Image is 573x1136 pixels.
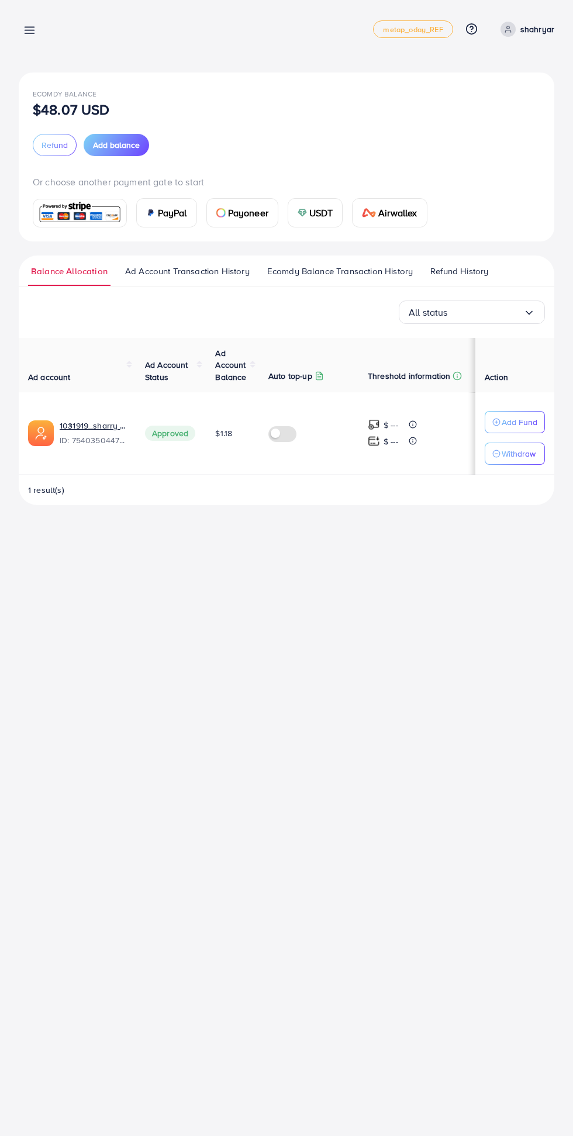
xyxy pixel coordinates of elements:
[136,198,197,227] a: cardPayPal
[33,134,77,156] button: Refund
[298,208,307,217] img: card
[146,208,156,217] img: card
[485,443,545,465] button: Withdraw
[60,420,126,447] div: <span class='underline'>1031919_sharry mughal_1755624852344</span></br>7540350447681863698
[28,484,64,496] span: 1 result(s)
[373,20,453,38] a: metap_oday_REF
[288,198,343,227] a: cardUSDT
[383,26,443,33] span: metap_oday_REF
[502,415,537,429] p: Add Fund
[409,303,448,322] span: All status
[384,418,398,432] p: $ ---
[448,303,523,322] input: Search for option
[33,175,540,189] p: Or choose another payment gate to start
[31,265,108,278] span: Balance Allocation
[28,371,71,383] span: Ad account
[28,420,54,446] img: ic-ads-acc.e4c84228.svg
[33,89,96,99] span: Ecomdy Balance
[384,434,398,448] p: $ ---
[362,208,376,217] img: card
[368,435,380,447] img: top-up amount
[485,411,545,433] button: Add Fund
[33,199,127,227] a: card
[215,427,232,439] span: $1.18
[520,22,554,36] p: shahryar
[368,419,380,431] img: top-up amount
[60,434,126,446] span: ID: 7540350447681863698
[309,206,333,220] span: USDT
[352,198,427,227] a: cardAirwallex
[215,347,246,383] span: Ad Account Balance
[267,265,413,278] span: Ecomdy Balance Transaction History
[84,134,149,156] button: Add balance
[430,265,488,278] span: Refund History
[158,206,187,220] span: PayPal
[60,420,126,431] a: 1031919_sharry mughal_1755624852344
[378,206,417,220] span: Airwallex
[206,198,278,227] a: cardPayoneer
[93,139,140,151] span: Add balance
[125,265,250,278] span: Ad Account Transaction History
[145,426,195,441] span: Approved
[145,359,188,382] span: Ad Account Status
[37,201,123,226] img: card
[485,371,508,383] span: Action
[42,139,68,151] span: Refund
[502,447,536,461] p: Withdraw
[268,369,312,383] p: Auto top-up
[496,22,554,37] a: shahryar
[33,102,110,116] p: $48.07 USD
[399,301,545,324] div: Search for option
[228,206,268,220] span: Payoneer
[368,369,450,383] p: Threshold information
[216,208,226,217] img: card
